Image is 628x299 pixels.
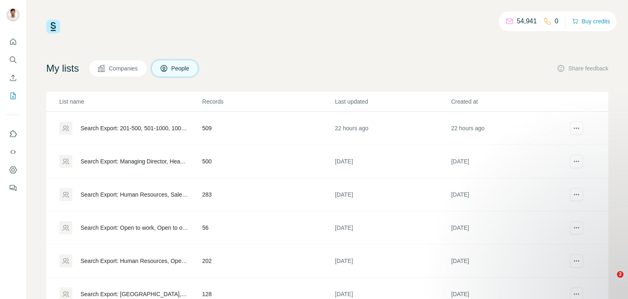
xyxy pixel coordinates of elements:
button: actions [570,122,583,135]
td: 283 [202,178,335,211]
p: 0 [555,16,558,26]
div: Search Export: Managing Director, Head of Operations, Talent Acquisition Manager, Human Resources... [81,157,188,165]
iframe: Intercom live chat [600,271,620,291]
p: 54,941 [517,16,537,26]
button: Search [7,52,20,67]
button: Buy credits [572,16,610,27]
p: Records [202,97,334,106]
td: 22 hours ago [334,112,451,145]
p: Created at [451,97,566,106]
span: People [171,64,190,72]
td: [DATE] [334,145,451,178]
button: Use Surfe API [7,145,20,159]
td: [DATE] [334,211,451,245]
h4: My lists [46,62,79,75]
td: 22 hours ago [451,112,567,145]
div: Search Export: 201-500, 501-1000, 1001-5000, 5001-10,000, 10,000+, [GEOGRAPHIC_DATA], [GEOGRAPHIC... [81,124,188,132]
p: Last updated [335,97,450,106]
td: [DATE] [451,245,567,278]
button: Use Surfe on LinkedIn [7,127,20,141]
button: Feedback [7,181,20,195]
td: 56 [202,211,335,245]
div: Search Export: Human Resources, Sales Manager, Managing Director, Sales Executive, Business Devel... [81,190,188,199]
td: [DATE] [451,211,567,245]
div: Search Export: [GEOGRAPHIC_DATA], Human Resources, Business Development Manager, Partnerships Spe... [81,290,188,298]
div: Search Export: Open to work, Open to opportunites, [GEOGRAPHIC_DATA], [GEOGRAPHIC_DATA] - [DATE] ... [81,224,188,232]
button: actions [570,155,583,168]
span: 2 [617,271,624,278]
button: Share feedback [557,64,608,72]
span: Companies [109,64,139,72]
td: [DATE] [334,178,451,211]
td: 500 [202,145,335,178]
button: My lists [7,88,20,103]
button: Enrich CSV [7,70,20,85]
img: Surfe Logo [46,20,60,34]
img: Avatar [7,8,20,21]
td: [DATE] [334,245,451,278]
div: Search Export: Human Resources, Operations Manager, Managing Director, Head of Operations, Execut... [81,257,188,265]
td: [DATE] [451,178,567,211]
td: [DATE] [451,145,567,178]
button: Quick start [7,34,20,49]
button: Dashboard [7,163,20,177]
p: List name [59,97,202,106]
td: 509 [202,112,335,145]
td: 202 [202,245,335,278]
